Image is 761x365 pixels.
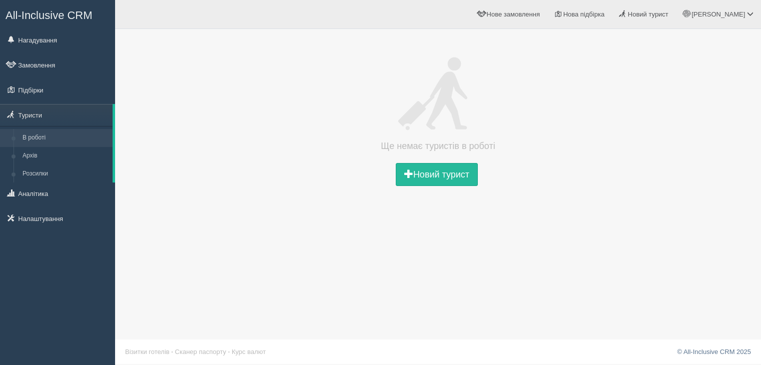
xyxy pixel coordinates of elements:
a: © All-Inclusive CRM 2025 [677,348,751,355]
a: Курс валют [232,348,266,355]
span: Нова підбірка [563,10,605,18]
a: Розсилки [18,165,113,183]
a: В роботі [18,129,113,147]
a: Сканер паспорту [175,348,226,355]
span: Нове замовлення [487,10,540,18]
h4: Ще немає туристів в роботі [363,139,513,153]
span: Новий турист [628,10,668,18]
span: · [171,348,173,355]
a: All-Inclusive CRM [1,0,115,28]
span: [PERSON_NAME] [691,10,745,18]
a: Візитки готелів [125,348,170,355]
a: Новий турист [396,163,478,186]
span: · [228,348,230,355]
span: All-Inclusive CRM [6,9,93,21]
a: Архів [18,147,113,165]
